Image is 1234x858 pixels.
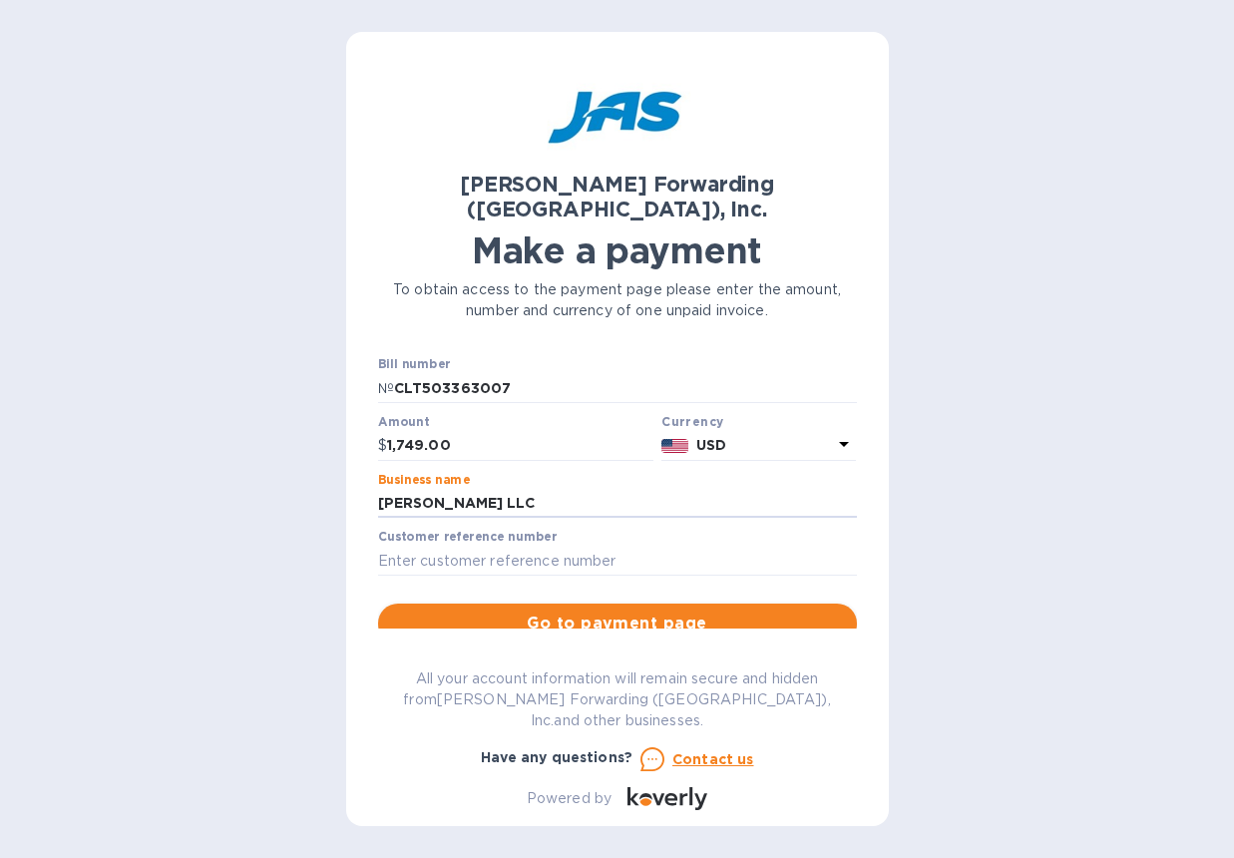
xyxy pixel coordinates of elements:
[394,373,857,403] input: Enter bill number
[696,437,726,453] b: USD
[378,489,857,519] input: Enter business name
[378,416,429,428] label: Amount
[378,279,857,321] p: To obtain access to the payment page please enter the amount, number and currency of one unpaid i...
[378,378,394,399] p: №
[661,414,723,429] b: Currency
[661,439,688,453] img: USD
[460,172,774,221] b: [PERSON_NAME] Forwarding ([GEOGRAPHIC_DATA]), Inc.
[394,612,841,636] span: Go to payment page
[378,604,857,643] button: Go to payment page
[527,788,612,809] p: Powered by
[378,229,857,271] h1: Make a payment
[378,532,557,544] label: Customer reference number
[378,435,387,456] p: $
[387,431,654,461] input: 0.00
[481,749,633,765] b: Have any questions?
[378,474,470,486] label: Business name
[672,751,754,767] u: Contact us
[378,668,857,731] p: All your account information will remain secure and hidden from [PERSON_NAME] Forwarding ([GEOGRA...
[378,546,857,576] input: Enter customer reference number
[378,359,450,371] label: Bill number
